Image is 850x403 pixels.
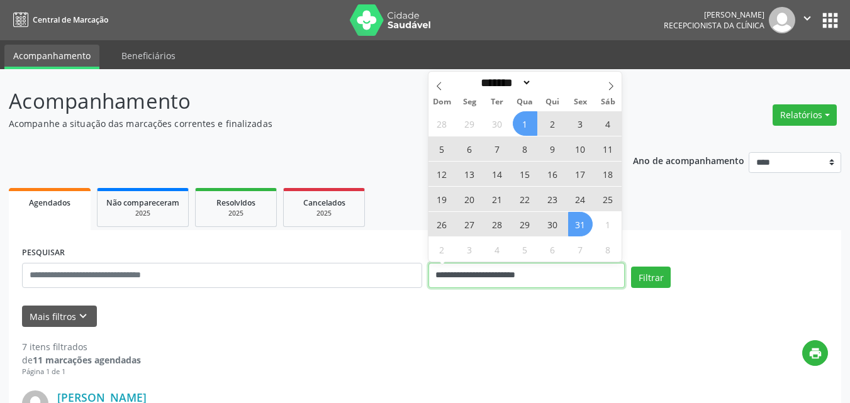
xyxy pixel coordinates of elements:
[800,11,814,25] i: 
[303,197,345,208] span: Cancelados
[33,354,141,366] strong: 11 marcações agendadas
[293,209,355,218] div: 2025
[22,243,65,263] label: PESQUISAR
[596,237,620,262] span: Novembro 8, 2025
[540,237,565,262] span: Novembro 6, 2025
[664,9,764,20] div: [PERSON_NAME]
[596,187,620,211] span: Outubro 25, 2025
[457,111,482,136] span: Setembro 29, 2025
[568,162,593,186] span: Outubro 17, 2025
[594,98,622,106] span: Sáb
[540,136,565,161] span: Outubro 9, 2025
[808,346,822,360] i: print
[22,367,141,377] div: Página 1 de 1
[540,187,565,211] span: Outubro 23, 2025
[106,197,179,208] span: Não compareceram
[457,187,482,211] span: Outubro 20, 2025
[430,212,454,236] span: Outubro 26, 2025
[22,340,141,353] div: 7 itens filtrados
[113,45,184,67] a: Beneficiários
[9,117,591,130] p: Acompanhe a situação das marcações correntes e finalizadas
[539,98,566,106] span: Qui
[566,98,594,106] span: Sex
[457,136,482,161] span: Outubro 6, 2025
[430,136,454,161] span: Outubro 5, 2025
[513,187,537,211] span: Outubro 22, 2025
[457,162,482,186] span: Outubro 13, 2025
[568,136,593,161] span: Outubro 10, 2025
[819,9,841,31] button: apps
[596,111,620,136] span: Outubro 4, 2025
[596,136,620,161] span: Outubro 11, 2025
[428,98,456,106] span: Dom
[430,237,454,262] span: Novembro 2, 2025
[568,111,593,136] span: Outubro 3, 2025
[4,45,99,69] a: Acompanhamento
[457,212,482,236] span: Outubro 27, 2025
[204,209,267,218] div: 2025
[457,237,482,262] span: Novembro 3, 2025
[664,20,764,31] span: Recepcionista da clínica
[540,162,565,186] span: Outubro 16, 2025
[485,111,510,136] span: Setembro 30, 2025
[106,209,179,218] div: 2025
[568,212,593,236] span: Outubro 31, 2025
[485,187,510,211] span: Outubro 21, 2025
[22,353,141,367] div: de
[485,237,510,262] span: Novembro 4, 2025
[513,162,537,186] span: Outubro 15, 2025
[430,187,454,211] span: Outubro 19, 2025
[477,76,532,89] select: Month
[485,136,510,161] span: Outubro 7, 2025
[540,111,565,136] span: Outubro 2, 2025
[513,237,537,262] span: Novembro 5, 2025
[513,136,537,161] span: Outubro 8, 2025
[795,7,819,33] button: 
[483,98,511,106] span: Ter
[513,212,537,236] span: Outubro 29, 2025
[9,9,108,30] a: Central de Marcação
[485,212,510,236] span: Outubro 28, 2025
[22,306,97,328] button: Mais filtroskeyboard_arrow_down
[532,76,573,89] input: Year
[633,152,744,168] p: Ano de acompanhamento
[430,111,454,136] span: Setembro 28, 2025
[29,197,70,208] span: Agendados
[456,98,483,106] span: Seg
[596,162,620,186] span: Outubro 18, 2025
[485,162,510,186] span: Outubro 14, 2025
[9,86,591,117] p: Acompanhamento
[513,111,537,136] span: Outubro 1, 2025
[33,14,108,25] span: Central de Marcação
[631,267,671,288] button: Filtrar
[596,212,620,236] span: Novembro 1, 2025
[76,309,90,323] i: keyboard_arrow_down
[769,7,795,33] img: img
[568,237,593,262] span: Novembro 7, 2025
[511,98,539,106] span: Qua
[540,212,565,236] span: Outubro 30, 2025
[430,162,454,186] span: Outubro 12, 2025
[802,340,828,366] button: print
[568,187,593,211] span: Outubro 24, 2025
[773,104,837,126] button: Relatórios
[216,197,255,208] span: Resolvidos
